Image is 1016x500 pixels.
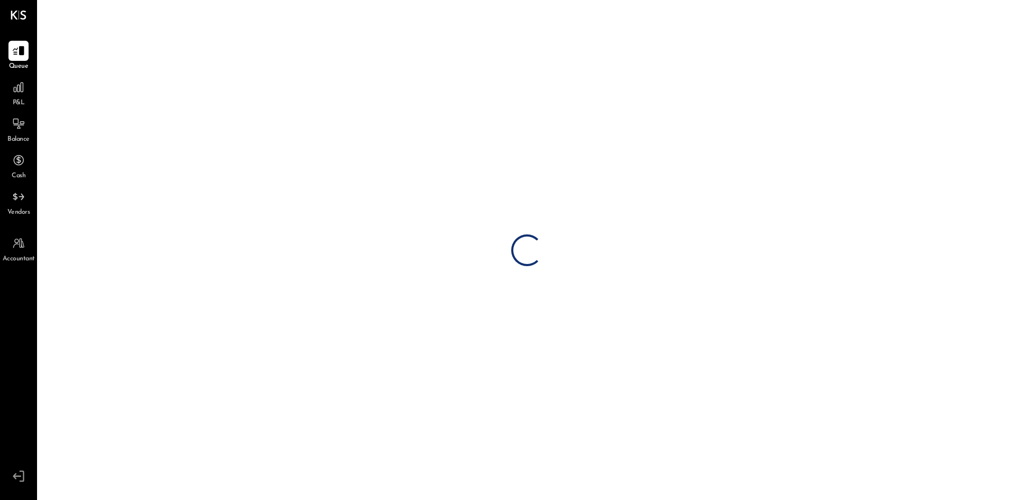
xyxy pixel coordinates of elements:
a: P&L [1,77,37,108]
span: Accountant [3,254,35,264]
span: Balance [7,135,30,144]
span: Queue [9,62,29,71]
a: Accountant [1,233,37,264]
span: Cash [12,171,25,181]
span: P&L [13,98,25,108]
span: Vendors [7,208,30,217]
a: Queue [1,41,37,71]
a: Balance [1,114,37,144]
a: Cash [1,150,37,181]
a: Vendors [1,187,37,217]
